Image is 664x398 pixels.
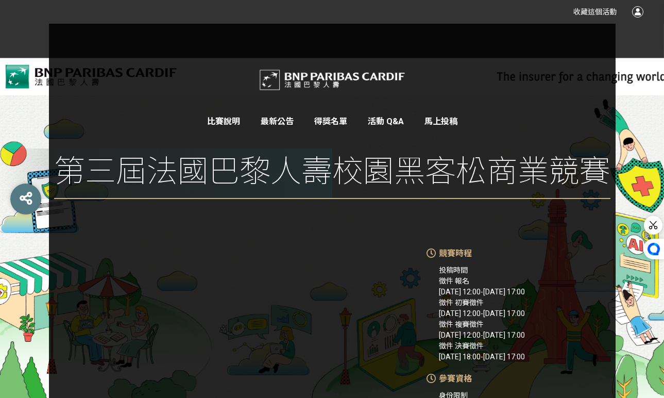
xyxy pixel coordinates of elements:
span: [DATE] 17:00 [483,309,525,318]
span: [DATE] 17:00 [483,288,525,296]
span: - [481,331,483,339]
span: 第三屆法國巴黎人壽校園黑客松商業競賽 [54,148,610,199]
span: [DATE] 18:00 [439,353,481,361]
span: [DATE] 17:00 [483,353,525,361]
span: [DATE] 12:00 [439,309,481,318]
span: 徵件 初賽徵件 [439,299,484,307]
a: 得獎名單 [314,117,347,126]
span: - [481,353,483,361]
span: 參賽資格 [439,374,472,384]
span: 徵件 決賽徵件 [439,342,484,350]
span: [DATE] 12:00 [439,331,481,339]
img: icon-time.6ee9db6.png [427,248,436,258]
a: 比賽說明 [207,117,240,126]
img: icon-time.6ee9db6.png [427,374,436,383]
span: [DATE] 17:00 [483,331,525,339]
span: [DATE] 12:00 [439,288,481,296]
span: 收藏這個活動 [573,8,617,16]
a: 活動 Q&A [368,117,404,126]
span: 徵件 報名 [439,277,469,285]
span: - [481,309,483,318]
span: 馬上投稿 [424,117,457,126]
span: 徵件 複賽徵件 [439,320,484,328]
span: 投稿時間 [439,266,468,274]
span: 競賽時程 [439,248,472,258]
img: Cardif InsurHack 第三屆法國巴黎人壽校園黑客松商業競賽 [255,65,410,95]
a: 最新公告 [261,117,294,126]
span: - [481,288,483,296]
